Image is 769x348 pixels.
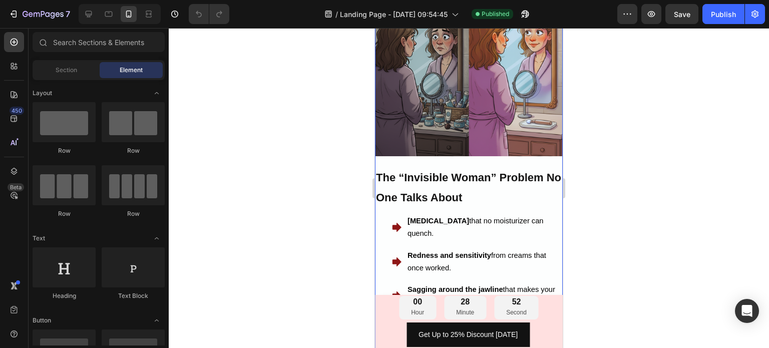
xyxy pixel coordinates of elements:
button: Publish [702,4,744,24]
input: Search Sections & Elements [33,32,165,52]
span: Toggle open [149,85,165,101]
div: Row [102,146,165,155]
div: Text Block [102,291,165,300]
div: 450 [10,107,24,115]
button: Save [665,4,698,24]
div: Beta [8,183,24,191]
button: 7 [4,4,75,24]
span: / [335,9,338,20]
span: Landing Page - [DATE] 09:54:45 [340,9,448,20]
span: Layout [33,89,52,98]
div: Undo/Redo [189,4,229,24]
div: Heading [33,291,96,300]
span: Element [120,66,143,75]
iframe: Design area [375,28,563,348]
span: Text [33,234,45,243]
div: Open Intercom Messenger [735,299,759,323]
span: Save [674,10,690,19]
div: Publish [711,9,736,20]
span: Button [33,316,51,325]
div: Row [33,146,96,155]
span: Section [56,66,77,75]
span: Toggle open [149,312,165,328]
span: Published [482,10,509,19]
p: 7 [66,8,70,20]
div: Row [102,209,165,218]
div: Row [33,209,96,218]
span: Toggle open [149,230,165,246]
